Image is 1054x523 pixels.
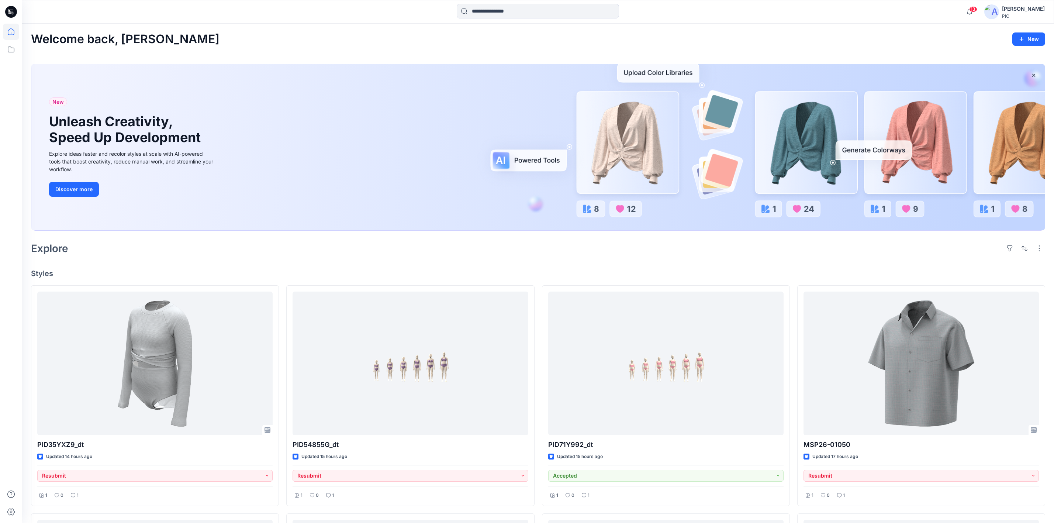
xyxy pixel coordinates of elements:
[49,182,99,197] button: Discover more
[969,6,977,12] span: 13
[1012,32,1045,46] button: New
[827,492,830,499] p: 0
[548,292,784,435] a: PID71Y992_dt
[571,492,574,499] p: 0
[812,492,813,499] p: 1
[332,492,334,499] p: 1
[37,292,273,435] a: PID35YXZ9_dt
[557,453,603,461] p: Updated 15 hours ago
[31,32,220,46] h2: Welcome back, [PERSON_NAME]
[984,4,999,19] img: avatar
[49,182,215,197] a: Discover more
[46,453,92,461] p: Updated 14 hours ago
[804,292,1039,435] a: MSP26-01050
[556,492,558,499] p: 1
[301,492,303,499] p: 1
[812,453,858,461] p: Updated 17 hours ago
[31,269,1045,278] h4: Styles
[1002,4,1045,13] div: [PERSON_NAME]
[49,114,204,145] h1: Unleash Creativity, Speed Up Development
[588,492,590,499] p: 1
[293,440,528,450] p: PID54855G_dt
[77,492,79,499] p: 1
[31,242,68,254] h2: Explore
[804,440,1039,450] p: MSP26-01050
[1002,13,1045,19] div: PIC
[61,492,63,499] p: 0
[52,97,64,106] span: New
[293,292,528,435] a: PID54855G_dt
[49,150,215,173] div: Explore ideas faster and recolor styles at scale with AI-powered tools that boost creativity, red...
[548,440,784,450] p: PID71Y992_dt
[316,492,319,499] p: 0
[843,492,845,499] p: 1
[301,453,347,461] p: Updated 15 hours ago
[37,440,273,450] p: PID35YXZ9_dt
[45,492,47,499] p: 1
